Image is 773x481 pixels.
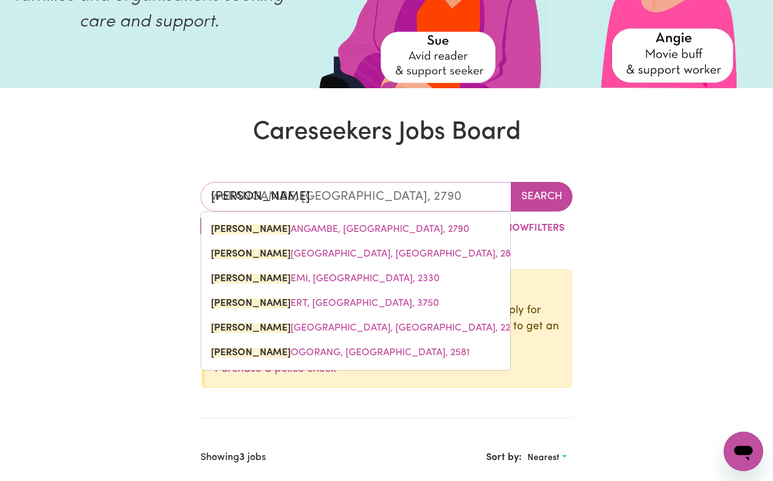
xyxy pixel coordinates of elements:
h2: Showing jobs [200,452,266,464]
button: ShowFilters [477,216,573,240]
mark: [PERSON_NAME] [211,224,291,234]
a: WOLLOGORANG, New South Wales, 2581 [201,340,510,365]
mark: [PERSON_NAME] [211,249,291,259]
span: ERT, [GEOGRAPHIC_DATA], 3750 [211,298,439,308]
a: WOLLEMI, New South Wales, 2330 [201,266,510,291]
span: [GEOGRAPHIC_DATA], [GEOGRAPHIC_DATA], 2850 [211,249,523,259]
mark: [PERSON_NAME] [211,298,291,308]
span: OGORANG, [GEOGRAPHIC_DATA], 2581 [211,348,469,358]
a: Purchase a police check [215,364,336,374]
button: Sort search results [522,448,573,467]
span: Show [500,223,529,233]
a: WOLLAR, New South Wales, 2850 [201,242,510,266]
span: Nearest [527,453,560,462]
iframe: Button to launch messaging window [724,432,763,471]
button: Search [511,182,573,212]
div: menu-options [200,212,511,371]
a: WOLLI CREEK, New South Wales, 2205 [201,316,510,340]
span: ANGAMBE, [GEOGRAPHIC_DATA], 2790 [211,224,469,234]
mark: [PERSON_NAME] [211,274,291,284]
mark: [PERSON_NAME] [211,348,291,358]
span: [GEOGRAPHIC_DATA], [GEOGRAPHIC_DATA], 2205 [211,323,522,333]
mark: [PERSON_NAME] [211,323,291,333]
a: WOLLANGAMBE, New South Wales, 2790 [201,217,510,242]
b: 3 [239,453,245,462]
input: Enter a suburb or postcode [200,182,511,212]
span: EMI, [GEOGRAPHIC_DATA], 2330 [211,274,440,284]
a: WOLLERT, Victoria, 3750 [201,291,510,316]
span: Sort by: [486,453,522,462]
